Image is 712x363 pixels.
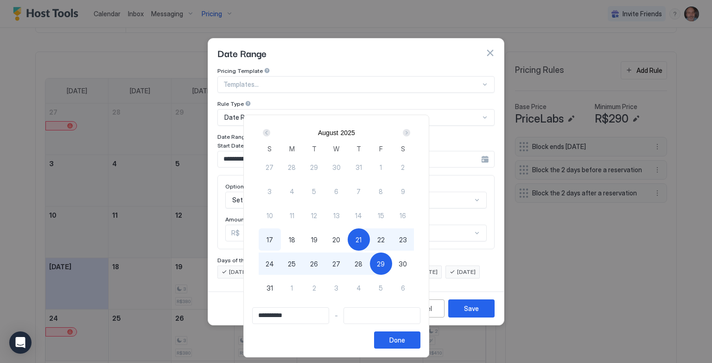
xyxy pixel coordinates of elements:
span: 17 [267,235,273,245]
button: 6 [325,180,348,202]
button: 31 [348,156,370,178]
button: 1 [370,156,392,178]
span: 10 [267,211,273,220]
span: S [267,144,272,154]
button: Next [400,127,412,138]
button: 21 [348,228,370,251]
span: 12 [311,211,317,220]
span: 9 [401,187,405,196]
button: 18 [281,228,303,251]
button: 13 [325,204,348,227]
button: 30 [325,156,348,178]
div: Done [389,335,405,345]
span: 22 [377,235,385,245]
button: 29 [370,253,392,275]
span: 31 [356,162,362,172]
button: 1 [281,277,303,299]
span: 29 [377,259,385,269]
button: 3 [259,180,281,202]
button: 2025 [341,129,355,136]
span: 27 [266,162,273,172]
button: 25 [281,253,303,275]
span: W [333,144,339,154]
span: 6 [401,283,405,293]
button: 9 [392,180,414,202]
span: 13 [333,211,340,220]
button: 10 [259,204,281,227]
span: 7 [356,187,361,196]
span: 29 [310,162,318,172]
button: 8 [370,180,392,202]
button: 6 [392,277,414,299]
span: 31 [267,283,273,293]
span: 14 [355,211,362,220]
span: 28 [288,162,296,172]
span: 2 [401,162,405,172]
span: 20 [332,235,340,245]
button: 4 [348,277,370,299]
span: 5 [379,283,383,293]
span: 1 [291,283,293,293]
button: 30 [392,253,414,275]
button: 2 [392,156,414,178]
button: 27 [325,253,348,275]
input: Input Field [253,308,329,324]
span: 1 [380,162,382,172]
button: 15 [370,204,392,227]
button: 24 [259,253,281,275]
span: 23 [399,235,407,245]
button: Prev [261,127,273,138]
span: 11 [290,211,294,220]
button: 29 [303,156,325,178]
span: 24 [266,259,274,269]
button: 5 [370,277,392,299]
span: 8 [379,187,383,196]
span: T [356,144,361,154]
button: 2 [303,277,325,299]
button: 31 [259,277,281,299]
span: 2 [312,283,316,293]
span: 21 [356,235,362,245]
button: 12 [303,204,325,227]
span: F [379,144,383,154]
button: 3 [325,277,348,299]
button: 17 [259,228,281,251]
span: 27 [332,259,340,269]
span: 6 [334,187,338,196]
span: S [401,144,405,154]
span: 18 [289,235,295,245]
span: T [312,144,317,154]
span: M [289,144,295,154]
span: 28 [355,259,362,269]
span: 25 [288,259,296,269]
button: 28 [348,253,370,275]
button: 14 [348,204,370,227]
span: 3 [267,187,272,196]
span: 5 [312,187,316,196]
button: 19 [303,228,325,251]
input: Input Field [344,308,420,324]
span: 16 [400,211,406,220]
button: 7 [348,180,370,202]
button: 23 [392,228,414,251]
button: 27 [259,156,281,178]
span: 30 [332,162,341,172]
span: 4 [290,187,294,196]
span: 4 [356,283,361,293]
div: Open Intercom Messenger [9,331,32,354]
button: 16 [392,204,414,227]
span: - [335,311,338,320]
button: August [318,129,338,136]
button: Done [374,331,420,349]
button: 22 [370,228,392,251]
button: 4 [281,180,303,202]
button: 28 [281,156,303,178]
span: 3 [334,283,338,293]
span: 15 [378,211,384,220]
span: 19 [311,235,318,245]
button: 11 [281,204,303,227]
button: 20 [325,228,348,251]
span: 30 [399,259,407,269]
